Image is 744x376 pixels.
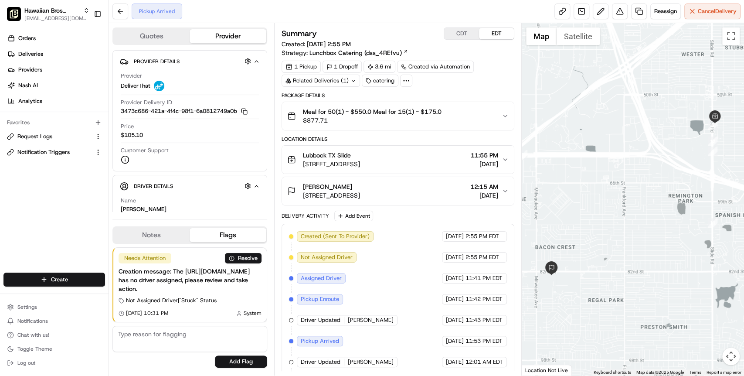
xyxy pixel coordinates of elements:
[119,267,262,293] div: Creation message: The [URL][DOMAIN_NAME] has no driver assigned, please review and take action.
[301,274,342,282] span: Assigned Driver
[282,61,321,73] div: 1 Pickup
[522,365,572,376] div: Location Not Live
[17,332,49,338] span: Chat with us!
[708,147,717,156] div: 4
[708,137,717,146] div: 12
[121,131,143,139] span: $105.10
[518,150,527,160] div: 3
[148,86,159,96] button: Start new chat
[364,61,395,73] div: 3.6 mi
[698,7,737,15] span: Cancel Delivery
[134,58,180,65] span: Provider Details
[3,130,105,144] button: Request Logs
[301,232,370,240] span: Created (Sent To Provider)
[3,315,105,327] button: Notifications
[479,28,514,39] button: EDT
[190,29,266,43] button: Provider
[215,355,267,368] button: Add Flag
[636,370,684,375] span: Map data ©2025 Google
[722,27,740,45] button: Toggle fullscreen view
[18,83,34,99] img: 9188753566659_6852d8bf1fb38e338040_72.png
[51,276,68,284] span: Create
[27,135,71,142] span: [PERSON_NAME]
[17,318,48,325] span: Notifications
[465,253,499,261] span: 2:55 PM EDT
[446,316,464,324] span: [DATE]
[3,329,105,341] button: Chat with us!
[9,127,23,141] img: Brittany Newman
[134,183,173,190] span: Driver Details
[18,34,36,42] span: Orders
[113,228,190,242] button: Notes
[225,253,262,263] button: Resolve
[722,348,740,365] button: Map camera controls
[39,83,143,92] div: Start new chat
[7,148,91,156] a: Notification Triggers
[9,150,23,164] img: Masood Aslam
[465,274,503,282] span: 11:41 PM EDT
[471,160,498,168] span: [DATE]
[446,232,464,240] span: [DATE]
[121,82,150,90] span: DeliverThat
[282,75,360,87] div: Related Deliveries (1)
[654,7,677,15] span: Reassign
[17,304,37,311] span: Settings
[465,295,503,303] span: 11:42 PM EDT
[72,159,75,166] span: •
[303,191,360,200] span: [STREET_ADDRESS]
[708,218,717,228] div: 11
[465,316,503,324] span: 11:43 PM EDT
[74,196,81,203] div: 💻
[18,97,42,105] span: Analytics
[126,297,217,304] span: Not Assigned Driver | "Stuck" Status
[3,343,105,355] button: Toggle Theme
[17,159,24,166] img: 1736555255976-a54dd68f-1ca7-489b-9aae-adbdc363a1c4
[446,274,464,282] span: [DATE]
[707,370,741,375] a: Report a map error
[303,116,442,125] span: $877.71
[72,135,75,142] span: •
[17,136,24,143] img: 1736555255976-a54dd68f-1ca7-489b-9aae-adbdc363a1c4
[9,9,26,26] img: Nash
[9,113,56,120] div: Past conversations
[121,123,134,130] span: Price
[348,316,394,324] span: [PERSON_NAME]
[3,3,90,24] button: Hawaiian Bros (Lubbock_TX_Slide)Hawaiian Bros (Lubbock_TX_Slide)[EMAIL_ADDRESS][DOMAIN_NAME]
[27,159,71,166] span: [PERSON_NAME]
[307,40,351,48] span: [DATE] 2:55 PM
[465,337,503,345] span: 11:53 PM EDT
[282,177,514,205] button: [PERSON_NAME][STREET_ADDRESS]12:15 AM[DATE]
[303,151,351,160] span: Lubbock TX Slide
[121,107,248,115] button: 3473c686-421a-4f4c-98f1-6a0812749a0b
[82,195,140,204] span: API Documentation
[121,72,142,80] span: Provider
[18,82,38,89] span: Nash AI
[3,145,105,159] button: Notification Triggers
[87,216,105,223] span: Pylon
[282,30,317,38] h3: Summary
[9,83,24,99] img: 1736555255976-a54dd68f-1ca7-489b-9aae-adbdc363a1c4
[120,179,260,193] button: Driver Details
[301,358,340,366] span: Driver Updated
[24,15,89,22] span: [EMAIL_ADDRESS][DOMAIN_NAME]
[348,358,394,366] span: [PERSON_NAME]
[650,3,681,19] button: Reassign
[282,92,514,99] div: Package Details
[18,50,43,58] span: Deliveries
[18,66,42,74] span: Providers
[526,27,557,45] button: Show street map
[77,135,95,142] span: [DATE]
[113,29,190,43] button: Quotes
[17,133,52,140] span: Request Logs
[470,182,498,191] span: 12:15 AM
[3,31,109,45] a: Orders
[3,79,109,92] a: Nash AI
[121,197,136,205] span: Name
[303,107,442,116] span: Meal for 50(1) - $550.0 Meal for 15(1) - $175.0
[3,94,109,108] a: Analytics
[282,146,514,174] button: Lubbock TX Slide[STREET_ADDRESS]11:55 PM[DATE]
[7,7,21,21] img: Hawaiian Bros (Lubbock_TX_Slide)
[524,364,553,376] a: Open this area in Google Maps (opens a new window)
[9,196,16,203] div: 📗
[446,358,464,366] span: [DATE]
